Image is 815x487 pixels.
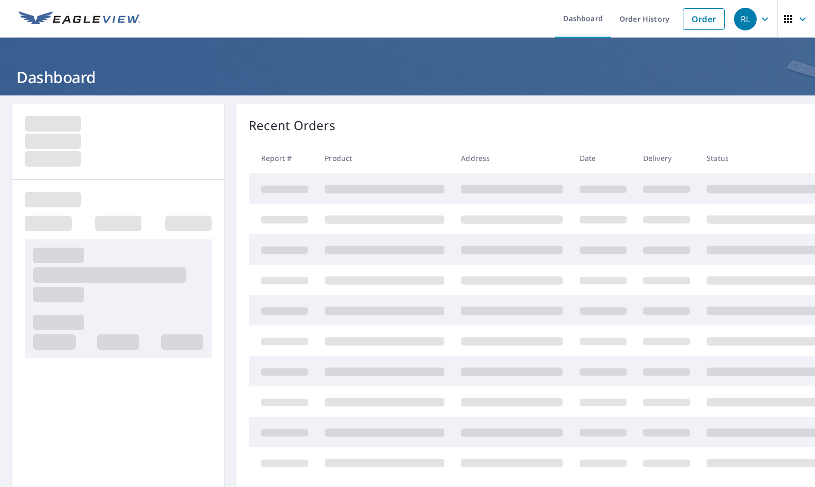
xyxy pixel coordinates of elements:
[683,8,725,30] a: Order
[571,143,635,173] th: Date
[249,116,335,135] p: Recent Orders
[19,11,140,27] img: EV Logo
[12,67,803,88] h1: Dashboard
[734,8,757,30] div: RL
[635,143,698,173] th: Delivery
[249,143,316,173] th: Report #
[316,143,453,173] th: Product
[453,143,571,173] th: Address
